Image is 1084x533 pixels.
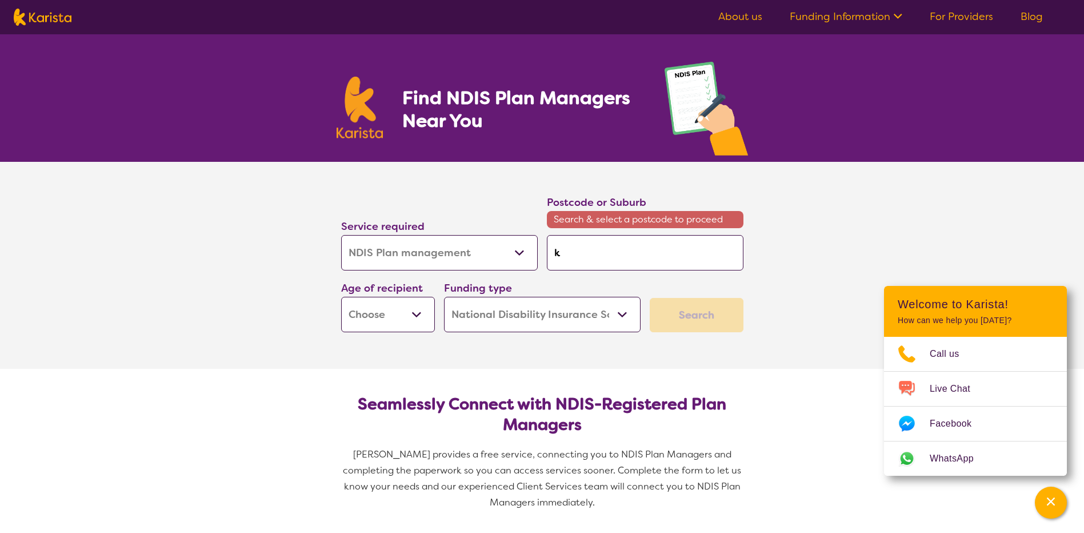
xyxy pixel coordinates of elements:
[547,211,743,228] span: Search & select a postcode to proceed
[547,196,646,209] label: Postcode or Suburb
[1021,10,1043,23] a: Blog
[444,281,512,295] label: Funding type
[718,10,762,23] a: About us
[790,10,902,23] a: Funding Information
[930,380,984,397] span: Live Chat
[930,345,973,363] span: Call us
[884,337,1067,476] ul: Choose channel
[930,450,987,467] span: WhatsApp
[341,281,423,295] label: Age of recipient
[898,316,1053,325] p: How can we help you [DATE]?
[898,297,1053,311] h2: Welcome to Karista!
[14,9,71,26] img: Karista logo
[1035,487,1067,519] button: Channel Menu
[547,235,743,271] input: Type
[402,86,641,132] h1: Find NDIS Plan Managers Near You
[665,62,748,162] img: plan-management
[341,220,425,233] label: Service required
[930,10,993,23] a: For Providers
[930,415,985,432] span: Facebook
[343,448,743,508] span: [PERSON_NAME] provides a free service, connecting you to NDIS Plan Managers and completing the pa...
[337,77,383,138] img: Karista logo
[350,394,734,435] h2: Seamlessly Connect with NDIS-Registered Plan Managers
[884,286,1067,476] div: Channel Menu
[884,441,1067,476] a: Web link opens in a new tab.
